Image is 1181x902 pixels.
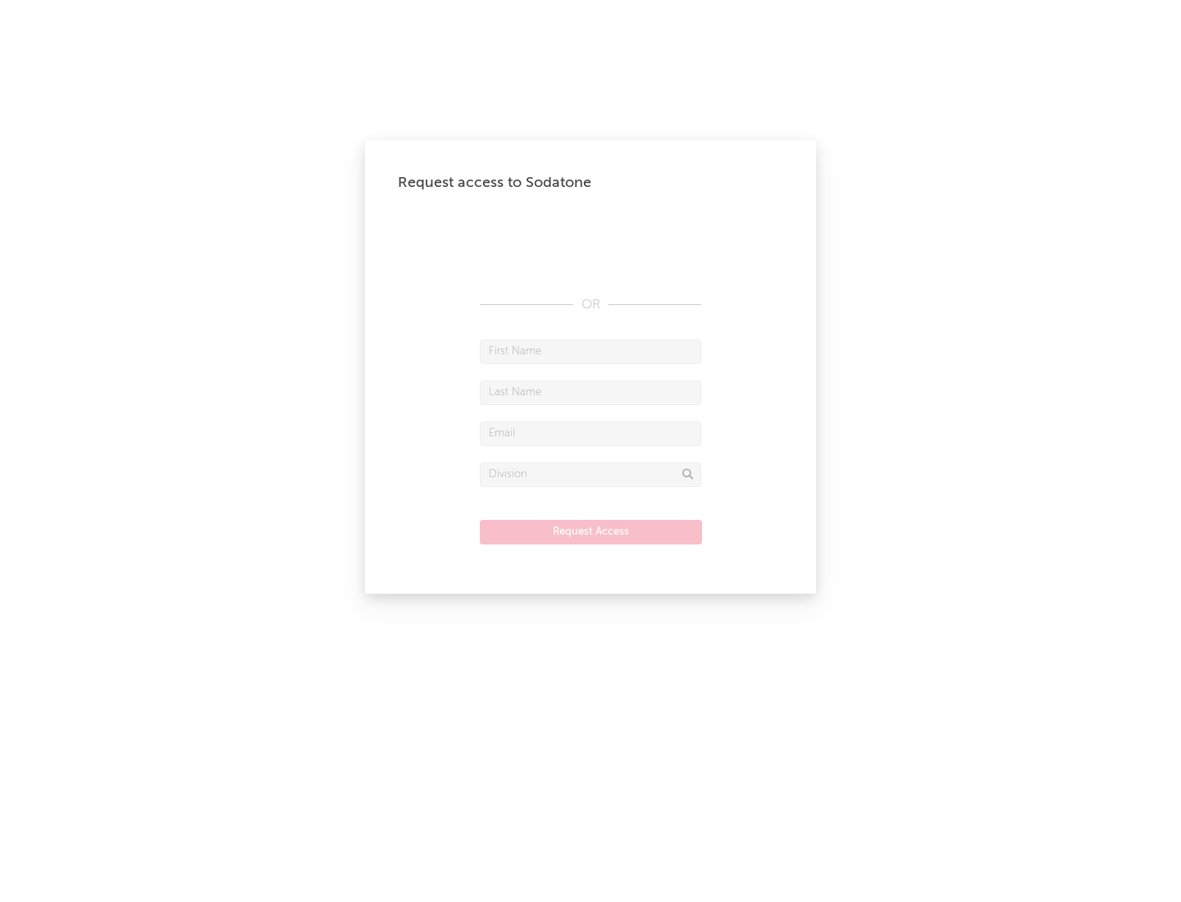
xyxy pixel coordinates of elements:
input: First Name [480,339,701,364]
input: Last Name [480,380,701,405]
div: OR [480,295,701,315]
button: Request Access [480,520,702,544]
input: Email [480,421,701,446]
div: Request access to Sodatone [398,173,783,193]
input: Division [480,462,701,487]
